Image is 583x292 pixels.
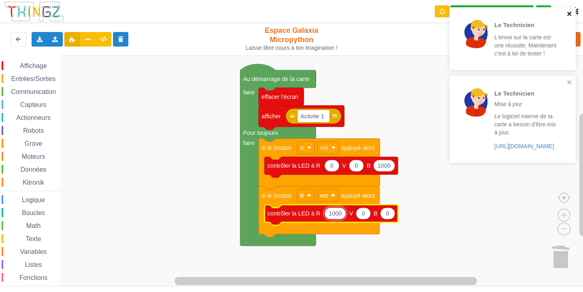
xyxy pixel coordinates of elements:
[262,94,298,100] text: effacer l'écran
[567,79,572,87] button: close
[300,145,304,151] text: A
[19,101,48,108] span: Capteurs
[450,5,534,18] div: Ta base fonctionne bien !
[494,33,557,58] p: L'envoi sur la carte est une réussite. Maintenant c'est à toi de tester !
[21,209,46,216] span: Boucles
[262,192,291,199] text: si le bouton
[21,179,45,186] span: Kitronik
[367,162,371,169] text: B
[22,127,45,134] span: Robots
[262,113,281,119] text: afficher
[19,166,48,173] span: Données
[242,26,341,51] div: Espace Galaxia Micropython
[355,162,358,169] text: 0
[377,162,390,169] text: 1000
[386,210,389,217] text: 0
[330,162,334,169] text: 0
[242,45,341,51] div: Laisse libre cours à ton imagination !
[4,1,64,22] img: thingz_logo.png
[494,143,554,149] a: [URL][DOMAIN_NAME]
[494,21,557,29] p: Le Technicien
[494,100,557,108] p: Mise à jour
[24,261,43,268] span: Listes
[23,140,44,147] span: Grove
[374,210,378,217] text: B
[342,145,375,151] text: appuyé alors
[320,192,328,199] text: est
[362,210,365,217] text: 0
[349,210,353,217] text: V
[24,235,42,242] span: Texte
[243,76,309,82] text: Au démarrage de la carte
[18,274,49,281] span: Fonctions
[19,62,48,69] span: Affichage
[268,210,321,217] text: contrôler la LED à R
[243,89,254,96] text: faire
[243,130,278,136] text: Pour toujours
[342,162,346,169] text: V
[19,248,48,255] span: Variables
[15,114,52,121] span: Actionneurs
[320,145,328,151] text: est
[25,222,42,229] span: Math
[300,192,304,199] text: B
[567,11,572,18] button: close
[21,153,47,160] span: Moteurs
[268,162,321,169] text: contrôler la LED à R
[21,196,46,203] span: Logique
[10,88,57,95] span: Communication
[494,112,557,136] p: Le logiciel interne de ta carte a besoin d'être mis à jour.
[494,89,557,98] p: Le Technicien
[243,140,254,146] text: faire
[262,145,291,151] text: si le bouton
[300,113,324,119] text: Activite 1
[341,192,375,199] text: appuyé alors
[10,75,57,82] span: Entrées/Sorties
